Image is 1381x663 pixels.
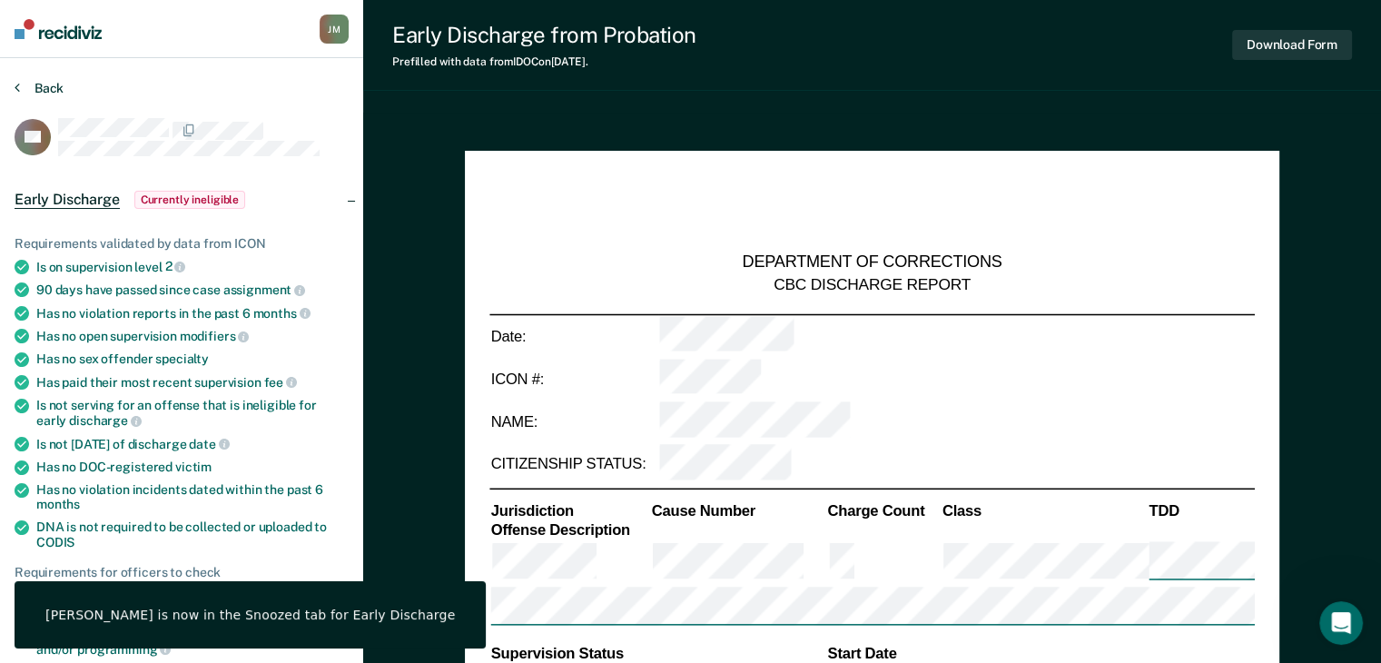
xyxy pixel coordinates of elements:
[36,374,349,391] div: Has paid their most recent supervision
[489,520,650,540] th: Offense Description
[36,328,349,344] div: Has no open supervision
[165,259,186,273] span: 2
[175,460,212,474] span: victim
[1148,500,1255,520] th: TDD
[392,55,696,68] div: Prefilled with data from IDOC on [DATE] .
[36,520,349,550] div: DNA is not required to be collected or uploaded to
[826,643,1255,663] th: Start Date
[69,413,142,428] span: discharge
[45,607,455,623] div: [PERSON_NAME] is now in the Snoozed tab for Early Discharge
[489,500,650,520] th: Jurisdiction
[1319,601,1363,645] iframe: Intercom live chat
[1232,30,1352,60] button: Download Form
[36,351,349,367] div: Has no sex offender
[155,351,209,366] span: specialty
[774,273,971,294] div: CBC DISCHARGE REPORT
[253,306,311,321] span: months
[264,375,297,390] span: fee
[36,497,80,511] span: months
[223,282,305,297] span: assignment
[650,500,826,520] th: Cause Number
[489,643,826,663] th: Supervision Status
[489,358,657,401] td: ICON #:
[189,437,229,451] span: date
[489,314,657,358] td: Date:
[15,19,102,39] img: Recidiviz
[36,305,349,322] div: Has no violation reports in the past 6
[941,500,1148,520] th: Class
[36,259,349,275] div: Is on supervision level
[77,642,171,657] span: programming
[743,252,1002,274] div: DEPARTMENT OF CORRECTIONS
[15,565,349,580] div: Requirements for officers to check
[36,282,349,298] div: 90 days have passed since case
[15,80,64,96] button: Back
[826,500,941,520] th: Charge Count
[36,436,349,452] div: Is not [DATE] of discharge
[15,191,120,209] span: Early Discharge
[36,482,349,513] div: Has no violation incidents dated within the past 6
[134,191,246,209] span: Currently ineligible
[489,443,657,486] td: CITIZENSHIP STATUS:
[489,401,657,443] td: NAME:
[36,460,349,475] div: Has no DOC-registered
[320,15,349,44] div: J M
[36,535,74,549] span: CODIS
[392,22,696,48] div: Early Discharge from Probation
[180,329,250,343] span: modifiers
[320,15,349,44] button: JM
[15,236,349,252] div: Requirements validated by data from ICON
[36,398,349,429] div: Is not serving for an offense that is ineligible for early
